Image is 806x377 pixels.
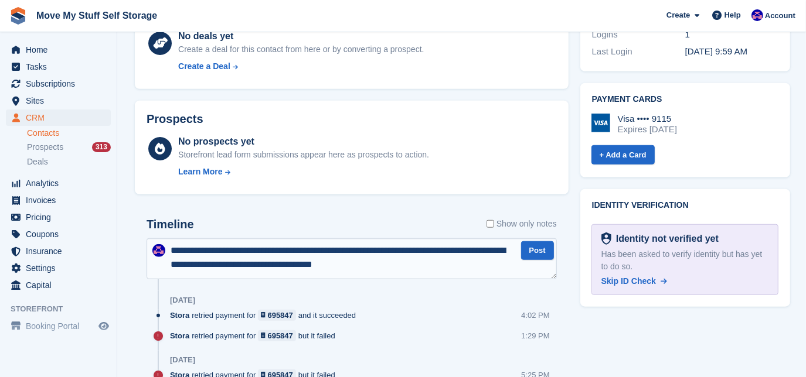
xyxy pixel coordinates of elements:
a: + Add a Card [591,145,655,164]
a: menu [6,209,111,225]
div: [DATE] [170,296,195,305]
span: Home [26,42,96,58]
a: Move My Stuff Self Storage [32,6,162,25]
span: Coupons [26,226,96,242]
img: Jade Whetnall [152,244,165,257]
span: Sites [26,92,96,109]
a: Deals [27,156,111,168]
span: Settings [26,260,96,276]
a: menu [6,109,111,126]
div: [DATE] [170,355,195,365]
div: Logins [592,28,685,42]
img: stora-icon-8386f47178a22dfd0bd8f6a31ec36ba5ce8667c1dd55bd0f319d3a0aa187defe.svg [9,7,27,25]
span: Booking Portal [26,318,96,334]
div: Expires [DATE] [618,124,677,135]
img: Identity Verification Ready [601,232,611,245]
div: No deals yet [178,29,424,43]
span: Subscriptions [26,76,96,92]
a: Preview store [97,319,111,333]
a: menu [6,277,111,293]
a: menu [6,243,111,259]
a: 695847 [258,330,296,341]
span: Capital [26,277,96,293]
span: Insurance [26,243,96,259]
a: menu [6,192,111,208]
a: menu [6,260,111,276]
div: 695847 [268,310,293,321]
h2: Payment cards [592,95,778,104]
span: Stora [170,330,189,341]
div: 313 [92,142,111,152]
span: Storefront [11,303,117,315]
div: 1 [685,28,778,42]
a: Prospects 313 [27,141,111,153]
img: Jade Whetnall [751,9,763,21]
div: Has been asked to verify identity but has yet to do so. [601,248,768,273]
span: Invoices [26,192,96,208]
span: Tasks [26,59,96,75]
span: Help [725,9,741,21]
a: menu [6,318,111,334]
div: 695847 [268,330,293,341]
span: Prospects [27,142,63,153]
input: Show only notes [487,218,494,230]
div: Last Login [592,45,685,59]
span: Pricing [26,209,96,225]
div: retried payment for but it failed [170,330,341,341]
a: menu [6,76,111,92]
button: Post [521,241,554,261]
span: Skip ID Check [601,276,656,286]
div: Learn More [178,166,222,178]
span: Create [666,9,690,21]
div: retried payment for and it succeeded [170,310,362,321]
h2: Identity verification [592,201,778,210]
a: menu [6,42,111,58]
span: Analytics [26,175,96,191]
label: Show only notes [487,218,557,230]
h2: Prospects [147,112,203,126]
a: Learn More [178,166,429,178]
h2: Timeline [147,218,194,231]
a: Skip ID Check [601,275,667,287]
div: No prospects yet [178,135,429,149]
span: Account [765,10,795,22]
a: Contacts [27,128,111,139]
a: Create a Deal [178,60,424,73]
span: Stora [170,310,189,321]
img: Visa Logo [591,114,610,132]
a: 695847 [258,310,296,321]
a: menu [6,92,111,109]
div: 4:02 PM [521,310,549,321]
div: Create a deal for this contact from here or by converting a prospect. [178,43,424,56]
time: 2024-09-13 08:59:54 UTC [685,46,747,56]
div: Create a Deal [178,60,230,73]
div: Identity not verified yet [611,232,719,246]
span: Deals [27,156,48,167]
a: menu [6,59,111,75]
a: menu [6,226,111,242]
div: Visa •••• 9115 [618,114,677,124]
span: CRM [26,109,96,126]
div: Storefront lead form submissions appear here as prospects to action. [178,149,429,161]
a: menu [6,175,111,191]
div: 1:29 PM [521,330,549,341]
